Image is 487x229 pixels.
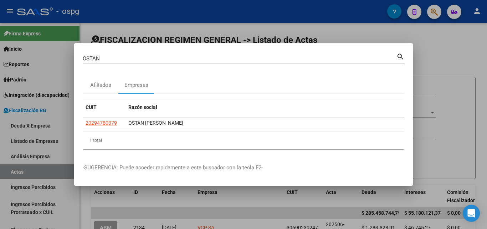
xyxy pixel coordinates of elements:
div: Afiliados [90,81,111,89]
span: 20294780379 [86,120,117,126]
span: CUIT [86,104,97,110]
datatable-header-cell: CUIT [83,100,125,115]
span: Razón social [128,104,157,110]
div: 1 total [83,131,404,149]
datatable-header-cell: Razón social [125,100,404,115]
div: Open Intercom Messenger [463,205,480,222]
span: OSTAN RODRIGO MAXIMILIANO [128,120,183,126]
mat-icon: search [396,52,405,60]
p: -SUGERENCIA: Puede acceder rapidamente a este buscador con la tecla F2- [83,164,404,172]
div: Empresas [124,81,148,89]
